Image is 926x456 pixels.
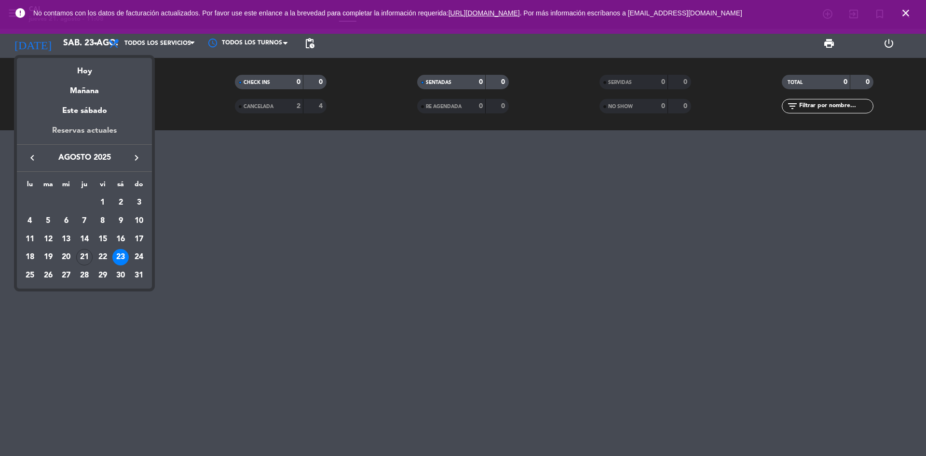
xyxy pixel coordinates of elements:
td: 13 de agosto de 2025 [57,230,75,249]
div: 26 [40,267,56,284]
th: jueves [75,179,94,194]
td: 8 de agosto de 2025 [94,212,112,230]
td: 30 de agosto de 2025 [112,266,130,285]
td: 24 de agosto de 2025 [130,248,148,266]
div: 2 [112,194,129,211]
div: 24 [131,249,147,265]
div: 31 [131,267,147,284]
div: 14 [76,231,93,248]
div: 6 [58,213,74,229]
div: 16 [112,231,129,248]
div: 27 [58,267,74,284]
i: keyboard_arrow_left [27,152,38,164]
th: miércoles [57,179,75,194]
td: 31 de agosto de 2025 [130,266,148,285]
td: 5 de agosto de 2025 [39,212,57,230]
div: 25 [22,267,38,284]
td: 2 de agosto de 2025 [112,193,130,212]
td: 3 de agosto de 2025 [130,193,148,212]
td: 10 de agosto de 2025 [130,212,148,230]
div: 23 [112,249,129,265]
div: 11 [22,231,38,248]
div: 12 [40,231,56,248]
td: 28 de agosto de 2025 [75,266,94,285]
td: 16 de agosto de 2025 [112,230,130,249]
td: 29 de agosto de 2025 [94,266,112,285]
div: 22 [95,249,111,265]
td: 17 de agosto de 2025 [130,230,148,249]
th: sábado [112,179,130,194]
button: keyboard_arrow_left [24,152,41,164]
th: lunes [21,179,39,194]
td: 21 de agosto de 2025 [75,248,94,266]
div: 4 [22,213,38,229]
td: 4 de agosto de 2025 [21,212,39,230]
td: 1 de agosto de 2025 [94,193,112,212]
div: 18 [22,249,38,265]
td: 9 de agosto de 2025 [112,212,130,230]
th: viernes [94,179,112,194]
div: 9 [112,213,129,229]
div: 20 [58,249,74,265]
i: keyboard_arrow_right [131,152,142,164]
div: 17 [131,231,147,248]
div: 30 [112,267,129,284]
td: 22 de agosto de 2025 [94,248,112,266]
div: 8 [95,213,111,229]
td: 20 de agosto de 2025 [57,248,75,266]
td: AGO. [21,193,94,212]
div: 10 [131,213,147,229]
td: 25 de agosto de 2025 [21,266,39,285]
div: 15 [95,231,111,248]
td: 23 de agosto de 2025 [112,248,130,266]
button: keyboard_arrow_right [128,152,145,164]
div: 21 [76,249,93,265]
th: domingo [130,179,148,194]
td: 26 de agosto de 2025 [39,266,57,285]
div: 7 [76,213,93,229]
td: 15 de agosto de 2025 [94,230,112,249]
div: 13 [58,231,74,248]
div: 5 [40,213,56,229]
div: Reservas actuales [17,124,152,144]
td: 18 de agosto de 2025 [21,248,39,266]
div: 3 [131,194,147,211]
th: martes [39,179,57,194]
div: 1 [95,194,111,211]
td: 14 de agosto de 2025 [75,230,94,249]
div: Mañana [17,78,152,97]
td: 12 de agosto de 2025 [39,230,57,249]
div: Hoy [17,58,152,78]
td: 7 de agosto de 2025 [75,212,94,230]
div: 28 [76,267,93,284]
div: 29 [95,267,111,284]
div: 19 [40,249,56,265]
div: Este sábado [17,97,152,124]
td: 11 de agosto de 2025 [21,230,39,249]
span: agosto 2025 [41,152,128,164]
td: 19 de agosto de 2025 [39,248,57,266]
td: 6 de agosto de 2025 [57,212,75,230]
td: 27 de agosto de 2025 [57,266,75,285]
